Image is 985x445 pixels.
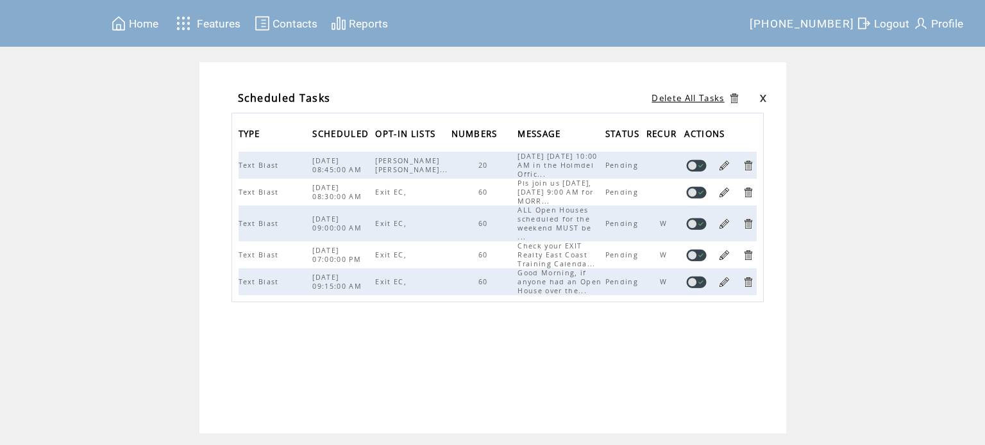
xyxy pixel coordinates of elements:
[518,241,598,268] span: Check your EXIT Realty East Coast Training Calenda...
[605,250,641,259] span: Pending
[239,188,282,197] span: Text Blast
[375,156,451,174] span: [PERSON_NAME] [PERSON_NAME]...
[478,161,491,170] span: 20
[375,125,439,146] span: OPT-IN LISTS
[718,276,730,288] a: Edit Task
[686,159,707,172] a: Disable task
[718,159,730,172] a: Edit Task
[451,125,501,146] span: NUMBERS
[173,13,195,34] img: features.svg
[718,186,730,198] a: Edit Task
[718,249,730,261] a: Edit Task
[273,17,317,30] span: Contacts
[605,277,641,286] span: Pending
[109,13,160,33] a: Home
[605,219,641,228] span: Pending
[331,15,346,31] img: chart.svg
[856,15,871,31] img: exit.svg
[854,13,911,33] a: Logout
[605,130,643,138] a: STATUS
[375,250,410,259] span: Exit EC,
[478,219,491,228] span: 60
[660,277,670,286] span: W
[312,130,372,138] a: SCHEDULED
[646,125,680,146] span: RECUR
[478,250,491,259] span: 60
[605,125,643,146] span: STATUS
[312,183,365,201] span: [DATE] 08:30:00 AM
[605,161,641,170] span: Pending
[684,125,728,146] span: ACTIONS
[931,17,963,30] span: Profile
[238,91,331,105] span: Scheduled Tasks
[686,218,707,230] a: Disable task
[686,276,707,288] a: Disable task
[312,156,365,174] span: [DATE] 08:45:00 AM
[375,219,410,228] span: Exit EC,
[239,250,282,259] span: Text Blast
[913,15,929,31] img: profile.svg
[329,13,390,33] a: Reports
[742,186,754,198] a: Delete Task
[742,249,754,261] a: Delete Task
[686,249,707,261] a: Disable task
[478,277,491,286] span: 60
[197,17,240,30] span: Features
[742,218,754,230] a: Delete Task
[239,219,282,228] span: Text Blast
[742,276,754,288] a: Delete Task
[518,206,591,241] span: ALL Open Houses scheduled for the weekend MUST be ...
[911,13,965,33] a: Profile
[518,268,602,295] span: Good Morning, if anyone had an Open House over the...
[111,15,126,31] img: home.svg
[660,250,670,259] span: W
[518,130,564,138] a: MESSAGE
[349,17,388,30] span: Reports
[312,246,364,264] span: [DATE] 07:00:00 PM
[312,125,372,146] span: SCHEDULED
[312,273,365,291] span: [DATE] 09:15:00 AM
[375,130,439,138] a: OPT-IN LISTS
[478,188,491,197] span: 60
[253,13,319,33] a: Contacts
[239,277,282,286] span: Text Blast
[605,188,641,197] span: Pending
[375,277,410,286] span: Exit EC,
[652,92,724,104] a: Delete All Tasks
[660,219,670,228] span: W
[750,17,855,30] span: [PHONE_NUMBER]
[255,15,270,31] img: contacts.svg
[874,17,909,30] span: Logout
[742,159,754,172] a: Delete Task
[686,186,707,198] a: Disable task
[718,218,730,230] a: Edit Task
[239,161,282,170] span: Text Blast
[171,11,243,36] a: Features
[451,130,501,138] a: NUMBERS
[518,152,597,179] span: [DATE] [DATE] 10:00 AM in the Holmdel Offic...
[239,125,264,146] span: TYPE
[129,17,158,30] span: Home
[312,214,365,232] span: [DATE] 09:00:00 AM
[375,188,410,197] span: Exit EC,
[518,125,564,146] span: MESSAGE
[518,179,593,206] span: Pls join us [DATE], [DATE] 9:00 AM for MORR...
[239,130,264,138] a: TYPE
[646,130,680,138] a: RECUR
